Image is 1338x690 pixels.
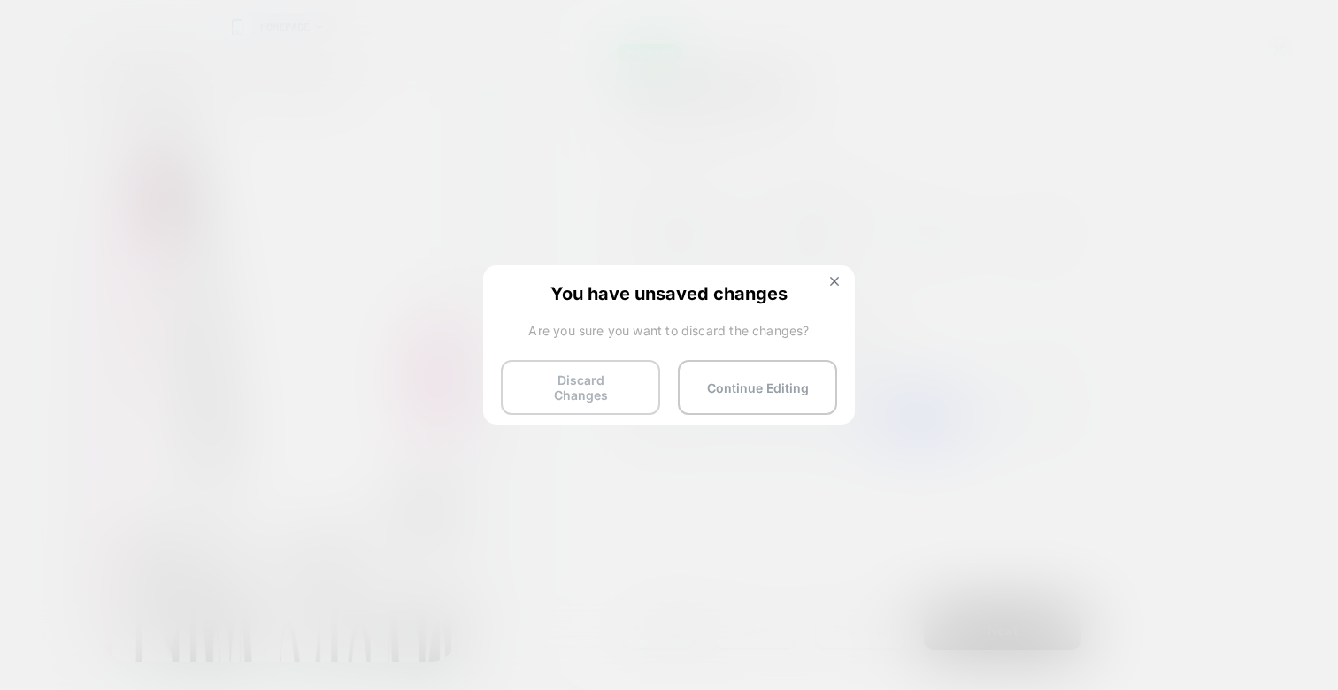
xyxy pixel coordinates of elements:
span: You have unsaved changes [501,283,837,301]
button: Continue Editing [678,360,837,415]
inbox-online-store-chat: Shopify online store chat [298,441,336,499]
img: close [830,277,839,286]
div: Reviews [312,263,350,381]
span: Are you sure you want to discard the changes? [501,323,837,338]
button: Discard Changes [501,360,660,415]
